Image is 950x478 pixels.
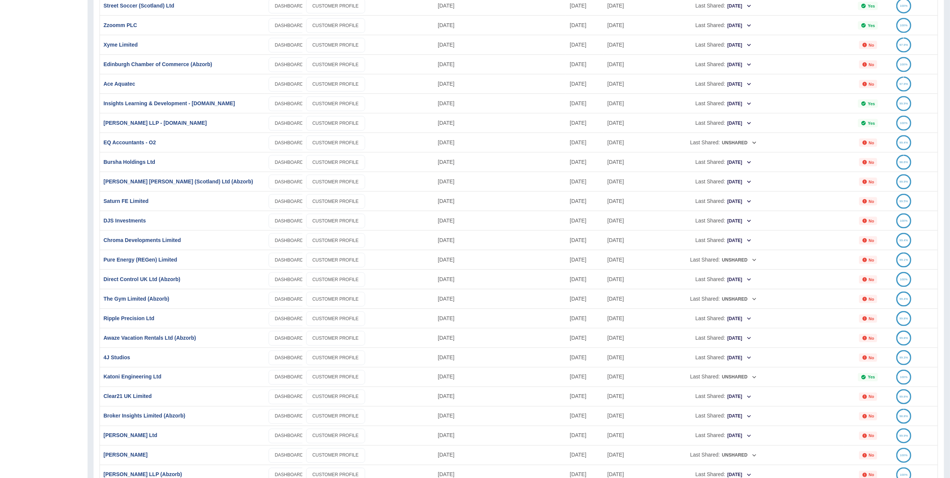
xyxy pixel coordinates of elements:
a: DASHBOARD [269,175,310,189]
div: 04 Aug 2025 [434,289,566,309]
div: 26 Apr 2024 [604,328,641,348]
div: Last Shared: [645,16,802,35]
button: Unshared [722,372,757,383]
div: 04 Aug 2025 [434,230,566,250]
div: 31 Jul 2025 [566,133,604,152]
div: Not all required reports for this customer were uploaded for the latest usage month. [859,412,878,421]
a: CUSTOMER PROFILE [306,331,365,346]
text: 99.4% [900,297,908,301]
div: 04 Aug 2025 [434,172,566,191]
text: 99.8% [900,317,908,320]
div: 04 Aug 2025 [434,309,566,328]
text: 98.6% [900,160,908,164]
button: [DATE] [727,333,752,344]
div: 26 Apr 2024 [604,172,641,191]
div: 31 Jul 2025 [566,445,604,465]
button: [DATE] [727,39,752,51]
div: 26 Apr 2024 [604,348,641,367]
div: Last Shared: [645,172,802,191]
div: 05 Aug 2025 [434,15,566,35]
p: No [869,180,874,184]
a: [PERSON_NAME] Ltd [104,433,157,439]
a: Xyme Limited [104,42,138,48]
div: 31 Jul 2025 [566,152,604,172]
text: 97.9% [900,43,908,47]
a: DASHBOARD [269,429,310,443]
p: No [869,82,874,86]
div: 25 Jun 2024 [604,387,641,406]
p: No [869,336,874,340]
a: Ace Aquatec [104,81,135,87]
button: [DATE] [727,313,752,325]
div: 04 Aug 2025 [434,191,566,211]
div: 20 Feb 2024 [604,15,641,35]
div: Not all required reports for this customer were uploaded for the latest usage month. [859,217,878,225]
p: Yes [868,23,875,28]
a: CUSTOMER PROFILE [306,429,365,443]
div: 04 Aug 2025 [434,269,566,289]
div: Last Shared: [645,74,802,94]
div: 31 Jul 2025 [566,35,604,54]
div: Not all required reports for this customer were uploaded for the latest usage month. [859,275,878,284]
text: 99.1% [900,258,908,262]
a: DASHBOARD [269,292,310,307]
div: Not all required reports for this customer were uploaded for the latest usage month. [859,432,878,440]
div: 04 Aug 2025 [434,367,566,387]
a: [PERSON_NAME] LLP - [DOMAIN_NAME] [104,120,207,126]
a: [PERSON_NAME] [PERSON_NAME] (Scotland) Ltd (Abzorb) [104,178,253,185]
button: [DATE] [727,0,752,12]
a: CUSTOMER PROFILE [306,194,365,209]
a: CUSTOMER PROFILE [306,155,365,170]
p: No [869,199,874,204]
p: No [869,316,874,321]
a: DASHBOARD [269,155,310,170]
a: The Gym Limited (Abzorb) [104,296,169,302]
a: DASHBOARD [269,136,310,150]
a: Chroma Developments Limited [104,237,181,243]
div: 01 Aug 2025 [566,94,604,113]
div: 31 Jul 2025 [566,211,604,230]
a: CUSTOMER PROFILE [306,351,365,365]
div: 31 Jul 2025 [566,387,604,406]
a: CUSTOMER PROFILE [306,312,365,326]
a: DASHBOARD [269,57,310,72]
div: Last Shared: [645,446,802,465]
a: DASHBOARD [269,448,310,463]
div: 01 Aug 2025 [566,250,604,269]
a: CUSTOMER PROFILE [306,97,365,111]
div: 28 Aug 2024 [604,94,641,113]
div: 04 Aug 2025 [434,94,566,113]
text: 100% [900,454,908,457]
a: CUSTOMER PROFILE [306,18,365,33]
p: No [869,238,874,243]
p: No [869,43,874,47]
div: Not all required reports for this customer were uploaded for the latest usage month. [859,334,878,342]
div: 26 Apr 2024 [604,74,641,94]
p: No [869,453,874,458]
div: Last Shared: [645,289,802,309]
div: 09 Oct 2024 [604,309,641,328]
p: No [869,62,874,67]
a: DASHBOARD [269,409,310,424]
div: 31 Jul 2025 [566,406,604,426]
div: 18 Dec 2024 [604,250,641,269]
div: Not all required reports for this customer were uploaded for the latest usage month. [859,61,878,69]
button: [DATE] [727,274,752,286]
a: Street Soccer (Scotland) Ltd [104,3,174,9]
div: 04 Aug 2025 [434,250,566,269]
div: 17 Sep 2024 [604,35,641,54]
a: DASHBOARD [269,194,310,209]
text: 99.5% [900,200,908,203]
div: 26 Apr 2024 [604,230,641,250]
div: Last Shared: [645,426,802,445]
button: [DATE] [727,118,752,129]
text: 98.8% [900,414,908,418]
p: No [869,473,874,477]
a: CUSTOMER PROFILE [306,116,365,131]
a: CUSTOMER PROFILE [306,448,365,463]
div: 01 Aug 2025 [566,367,604,387]
div: 26 Apr 2024 [604,445,641,465]
a: CUSTOMER PROFILE [306,175,365,189]
div: Last Shared: [645,309,802,328]
div: 31 Jul 2025 [566,74,604,94]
